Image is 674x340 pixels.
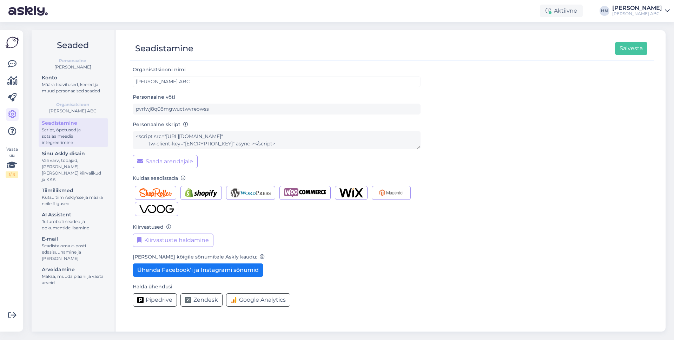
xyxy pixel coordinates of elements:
[185,297,191,303] img: Zendesk
[139,188,172,197] img: Shoproller
[39,186,108,208] a: TiimiliikmedKutsu tiim Askly'sse ja määra neile õigused
[146,296,172,304] span: Pipedrive
[42,74,105,81] div: Konto
[42,150,105,157] div: Sinu Askly disain
[42,266,105,273] div: Arveldamine
[612,5,670,17] a: [PERSON_NAME][PERSON_NAME] ABC
[42,81,105,94] div: Määra teavitused, keeled ja muud personaalsed seaded
[39,118,108,147] a: SeadistamineScript, õpetused ja sotsiaalmeedia integreerimine
[231,297,237,303] img: Google Analytics
[39,210,108,232] a: AI AssistentJuturoboti seaded ja dokumentide lisamine
[133,293,177,307] button: Pipedrive
[133,175,186,182] label: Kuidas seadistada
[133,66,189,73] label: Organisatsiooni nimi
[135,42,193,55] div: Seadistamine
[133,121,188,128] label: Personaalne skript
[42,243,105,262] div: Seadista oma e-posti edasisuunamine ja [PERSON_NAME]
[133,263,263,277] button: Ühenda Facebook’i ja Instagrami sõnumid
[42,194,105,207] div: Kutsu tiim Askly'sse ja määra neile õigused
[226,293,290,307] button: Google Analytics
[39,265,108,287] a: ArveldamineMaksa, muuda plaani ja vaata arveid
[42,157,105,183] div: Vali värv, tööajad, [PERSON_NAME], [PERSON_NAME] kiirvalikud ja KKK
[42,119,105,127] div: Seadistamine
[540,5,583,17] div: Aktiivne
[284,188,326,197] img: Woocommerce
[42,218,105,231] div: Juturoboti seaded ja dokumentide lisamine
[133,283,172,290] label: Halda ühendusi
[180,293,223,307] button: Zendesk
[39,149,108,184] a: Sinu Askly disainVali värv, tööajad, [PERSON_NAME], [PERSON_NAME] kiirvalikud ja KKK
[42,273,105,286] div: Maksa, muuda plaani ja vaata arveid
[42,127,105,146] div: Script, õpetused ja sotsiaalmeedia integreerimine
[133,253,265,261] label: [PERSON_NAME] kõigile sõnumitele Askly kaudu:
[615,42,647,55] button: Salvesta
[137,297,144,303] img: Pipedrive
[37,39,108,52] h2: Seaded
[39,234,108,263] a: E-mailSeadista oma e-posti edasisuunamine ja [PERSON_NAME]
[59,58,86,64] b: Personaalne
[56,102,89,108] b: Organisatsioon
[39,73,108,95] a: KontoMäära teavitused, keeled ja muud personaalsed seaded
[139,204,174,214] img: Voog
[133,131,421,149] textarea: <script src="[URL][DOMAIN_NAME]" tw-client-key="[ENCRYPTION_KEY]" async ></script>
[339,188,363,197] img: Wix
[376,188,406,197] img: Magento
[42,211,105,218] div: AI Assistent
[42,187,105,194] div: Tiimiliikmed
[133,155,198,168] button: Saada arendajale
[133,234,213,247] button: Kiirvastuste haldamine
[600,6,609,16] div: HN
[6,171,18,178] div: 1 / 3
[37,64,108,70] div: [PERSON_NAME]
[6,146,18,178] div: Vaata siia
[185,188,217,197] img: Shopify
[193,296,218,304] span: Zendesk
[239,296,286,304] span: Google Analytics
[133,223,171,231] label: Kiirvastused
[42,235,105,243] div: E-mail
[612,11,662,17] div: [PERSON_NAME] ABC
[133,76,421,87] input: ABC Corporation
[6,36,19,49] img: Askly Logo
[612,5,662,11] div: [PERSON_NAME]
[133,93,175,101] label: Personaalne võti
[231,188,271,197] img: Wordpress
[37,108,108,114] div: [PERSON_NAME] ABC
